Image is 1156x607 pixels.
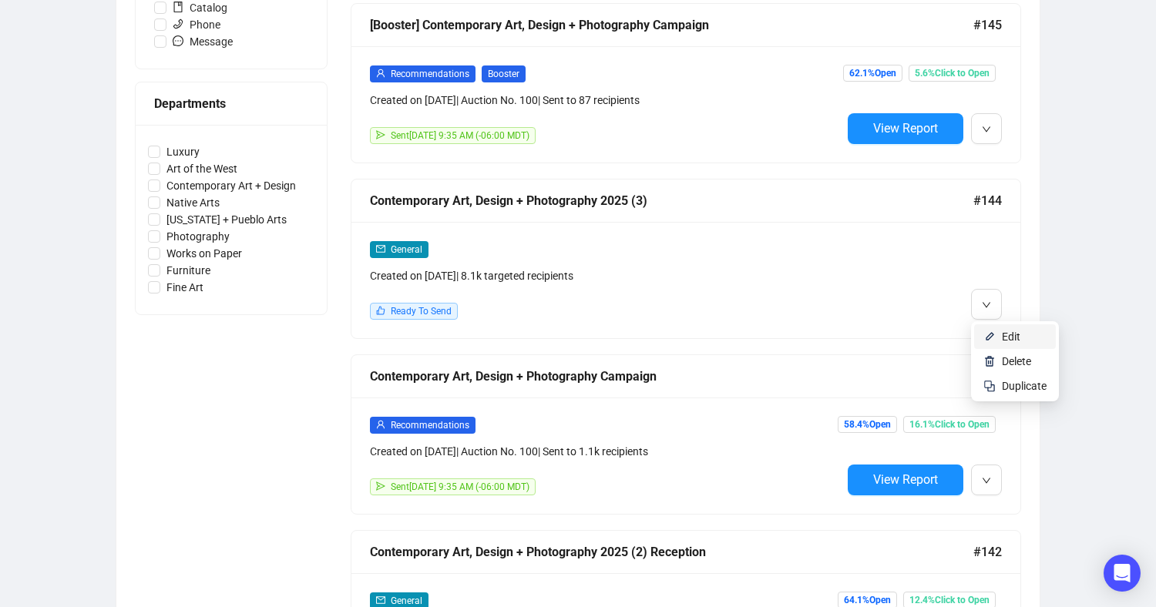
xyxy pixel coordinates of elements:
span: Duplicate [1002,380,1047,392]
span: [US_STATE] + Pueblo Arts [160,211,293,228]
span: Furniture [160,262,217,279]
a: Contemporary Art, Design + Photography Campaign#143userRecommendationsCreated on [DATE]| Auction ... [351,354,1021,515]
span: Works on Paper [160,245,248,262]
span: View Report [873,121,938,136]
span: Luxury [160,143,206,160]
span: mail [376,244,385,253]
span: Art of the West [160,160,244,177]
span: send [376,481,385,491]
span: user [376,420,385,429]
span: Message [166,33,239,50]
div: Created on [DATE] | Auction No. 100 | Sent to 1.1k recipients [370,443,842,460]
a: [Booster] Contemporary Art, Design + Photography Campaign#145userRecommendationsBoosterCreated on... [351,3,1021,163]
span: down [982,476,991,485]
span: phone [173,18,183,29]
span: 16.1% Click to Open [903,416,996,433]
span: down [982,125,991,134]
div: Departments [154,94,308,113]
a: Contemporary Art, Design + Photography 2025 (3)#144mailGeneralCreated on [DATE]| 8.1k targeted re... [351,179,1021,339]
span: General [391,595,422,606]
span: Delete [1002,355,1031,367]
button: View Report [848,464,963,495]
span: General [391,244,422,255]
span: Fine Art [160,279,210,296]
span: Recommendations [391,69,469,79]
span: mail [376,595,385,605]
span: View Report [873,472,938,487]
div: Contemporary Art, Design + Photography 2025 (3) [370,191,973,210]
img: svg+xml;base64,PHN2ZyB4bWxucz0iaHR0cDovL3d3dy53My5vcmcvMjAwMC9zdmciIHhtbG5zOnhsaW5rPSJodHRwOi8vd3... [983,355,996,367]
span: Booster [482,65,526,82]
span: user [376,69,385,78]
button: View Report [848,113,963,144]
div: Open Intercom Messenger [1104,555,1141,592]
span: 62.1% Open [843,65,902,82]
span: down [982,300,991,310]
span: Contemporary Art + Design [160,177,302,194]
span: #142 [973,542,1002,562]
div: Created on [DATE] | Auction No. 100 | Sent to 87 recipients [370,92,842,109]
img: svg+xml;base64,PHN2ZyB4bWxucz0iaHR0cDovL3d3dy53My5vcmcvMjAwMC9zdmciIHdpZHRoPSIyNCIgaGVpZ2h0PSIyNC... [983,380,996,392]
img: svg+xml;base64,PHN2ZyB4bWxucz0iaHR0cDovL3d3dy53My5vcmcvMjAwMC9zdmciIHhtbG5zOnhsaW5rPSJodHRwOi8vd3... [983,330,996,343]
span: book [173,2,183,12]
span: 5.6% Click to Open [909,65,996,82]
span: Sent [DATE] 9:35 AM (-06:00 MDT) [391,130,529,141]
span: Recommendations [391,420,469,431]
span: Native Arts [160,194,226,211]
span: like [376,306,385,315]
div: Contemporary Art, Design + Photography Campaign [370,367,973,386]
span: Photography [160,228,236,245]
span: send [376,130,385,139]
span: #144 [973,191,1002,210]
div: Created on [DATE] | 8.1k targeted recipients [370,267,842,284]
div: [Booster] Contemporary Art, Design + Photography Campaign [370,15,973,35]
span: message [173,35,183,46]
span: Sent [DATE] 9:35 AM (-06:00 MDT) [391,481,529,492]
span: #145 [973,15,1002,35]
span: Ready To Send [391,306,452,317]
span: Phone [166,16,227,33]
span: Edit [1002,330,1020,343]
span: 58.4% Open [838,416,897,433]
div: Contemporary Art, Design + Photography 2025 (2) Reception [370,542,973,562]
